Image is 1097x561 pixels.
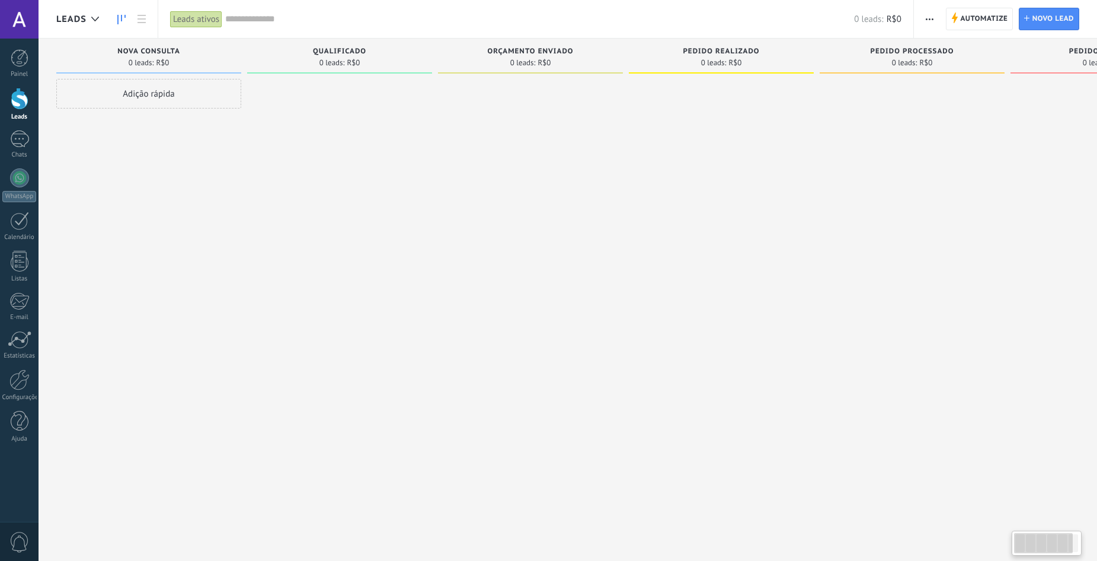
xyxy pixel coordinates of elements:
[2,394,37,401] div: Configurações
[56,14,87,25] span: Leads
[156,59,169,66] span: R$0
[538,59,551,66] span: R$0
[510,59,536,66] span: 0 leads:
[870,47,954,56] span: Pedido processado
[1032,8,1074,30] span: Novo lead
[253,47,426,58] div: Qualificado
[129,59,154,66] span: 0 leads:
[347,59,360,66] span: R$0
[960,8,1008,30] span: Automatize
[2,352,37,360] div: Estatísticas
[919,59,932,66] span: R$0
[2,234,37,241] div: Calendário
[1019,8,1079,30] a: Novo lead
[2,71,37,78] div: Painel
[728,59,741,66] span: R$0
[635,47,808,58] div: Pedido realizado
[2,113,37,121] div: Leads
[313,47,366,56] span: Qualificado
[170,11,222,28] div: Leads ativos
[892,59,917,66] span: 0 leads:
[2,151,37,159] div: Chats
[56,79,241,109] div: Adição rápida
[444,47,617,58] div: Orçamento enviado
[2,435,37,443] div: Ajuda
[117,47,180,56] span: Nova consulta
[887,14,901,25] span: R$0
[701,59,727,66] span: 0 leads:
[2,314,37,321] div: E-mail
[826,47,999,58] div: Pedido processado
[854,14,883,25] span: 0 leads:
[62,47,235,58] div: Nova consulta
[2,191,36,202] div: WhatsApp
[946,8,1013,30] a: Automatize
[683,47,759,56] span: Pedido realizado
[319,59,345,66] span: 0 leads:
[2,275,37,283] div: Listas
[487,47,573,56] span: Orçamento enviado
